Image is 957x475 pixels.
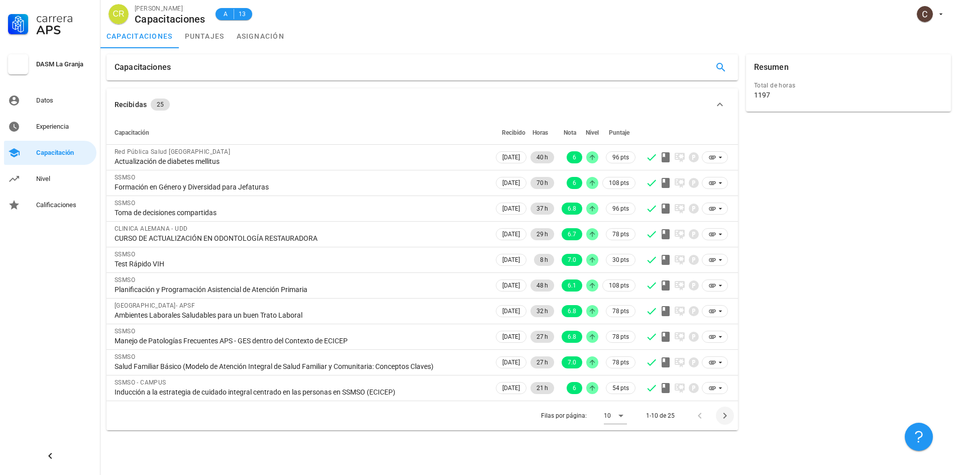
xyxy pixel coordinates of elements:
div: APS [36,24,92,36]
span: Puntaje [609,129,629,136]
a: puntajes [179,24,231,48]
div: avatar [917,6,933,22]
span: 6.7 [568,228,576,240]
span: 25 [157,99,164,111]
span: 78 pts [612,357,629,367]
span: 6.8 [568,203,576,215]
span: 6 [573,151,576,163]
div: Toma de decisiones compartidas [115,208,486,217]
span: Nota [564,129,576,136]
div: 10 [604,411,611,420]
span: 29 h [537,228,548,240]
span: 48 h [537,279,548,292]
a: Calificaciones [4,193,96,217]
a: asignación [231,24,291,48]
span: 96 pts [612,204,629,214]
a: Datos [4,88,96,113]
div: Test Rápido VIH [115,259,486,268]
div: Planificación y Programación Asistencial de Atención Primaria [115,285,486,294]
div: DASM La Granja [36,60,92,68]
div: CURSO DE ACTUALIZACIÓN EN ODONTOLOGÍA RESTAURADORA [115,234,486,243]
span: 37 h [537,203,548,215]
span: Red Pública Salud [GEOGRAPHIC_DATA] [115,148,230,155]
span: Recibido [502,129,525,136]
span: 108 pts [609,280,629,291]
th: Horas [528,121,556,145]
th: Recibido [494,121,528,145]
div: Datos [36,97,92,105]
span: 21 h [537,382,548,394]
span: [DATE] [502,357,520,368]
span: 27 h [537,356,548,368]
span: 78 pts [612,332,629,342]
span: 96 pts [612,152,629,162]
span: 6.1 [568,279,576,292]
div: Salud Familiar Básico (Modelo de Atención Integral de Salud Familiar y Comunitaria: Conceptos Cla... [115,362,486,371]
span: SSMSO [115,200,135,207]
span: 27 h [537,331,548,343]
span: 7.0 [568,356,576,368]
span: 108 pts [609,178,629,188]
div: Nivel [36,175,92,183]
div: Experiencia [36,123,92,131]
span: A [222,9,230,19]
div: Ambientes Laborales Saludables para un buen Trato Laboral [115,311,486,320]
span: [DATE] [502,229,520,240]
span: 13 [238,9,246,19]
span: 6 [573,382,576,394]
span: [DATE] [502,177,520,188]
button: Página siguiente [716,407,734,425]
div: Capacitación [36,149,92,157]
div: Total de horas [754,80,943,90]
span: [DATE] [502,383,520,394]
span: [DATE] [502,280,520,291]
span: SSMSO [115,276,135,283]
th: Capacitación [107,121,494,145]
span: 70 h [537,177,548,189]
div: Formación en Género y Diversidad para Jefaturas [115,182,486,192]
span: 30 pts [612,255,629,265]
th: Nota [556,121,584,145]
div: 1197 [754,90,770,100]
div: Calificaciones [36,201,92,209]
div: Capacitaciones [135,14,205,25]
span: 6.8 [568,305,576,317]
div: Capacitaciones [115,54,171,80]
span: [DATE] [502,331,520,342]
div: Actualización de diabetes mellitus [115,157,486,166]
span: 78 pts [612,306,629,316]
span: SSMSO [115,174,135,181]
span: Capacitación [115,129,149,136]
div: Inducción a la estrategia de cuidado integral centrado en las personas en SSMSO (ECICEP) [115,388,486,397]
span: 7.0 [568,254,576,266]
div: Filas por página: [541,401,627,430]
a: Capacitación [4,141,96,165]
div: 10Filas por página: [604,408,627,424]
button: Recibidas 25 [107,88,738,121]
span: SSMSO [115,251,135,258]
span: SSMSO [115,328,135,335]
span: 6 [573,177,576,189]
span: CLINICA ALEMANA - UDD [115,225,187,232]
span: 8 h [540,254,548,266]
div: [PERSON_NAME] [135,4,205,14]
th: Puntaje [600,121,637,145]
span: [DATE] [502,306,520,317]
span: [DATE] [502,254,520,265]
span: 6.8 [568,331,576,343]
span: [DATE] [502,152,520,163]
div: Manejo de Patologías Frecuentes APS - GES dentro del Contexto de ECICEP [115,336,486,345]
div: Resumen [754,54,789,80]
a: Nivel [4,167,96,191]
div: avatar [109,4,129,24]
span: SSMSO - CAMPUS [115,379,166,386]
span: Horas [533,129,548,136]
th: Nivel [584,121,600,145]
span: [DATE] [502,203,520,214]
div: Carrera [36,12,92,24]
span: Nivel [586,129,599,136]
a: capacitaciones [100,24,179,48]
div: Recibidas [115,99,147,110]
div: 1-10 de 25 [646,411,675,420]
span: CR [113,4,124,24]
